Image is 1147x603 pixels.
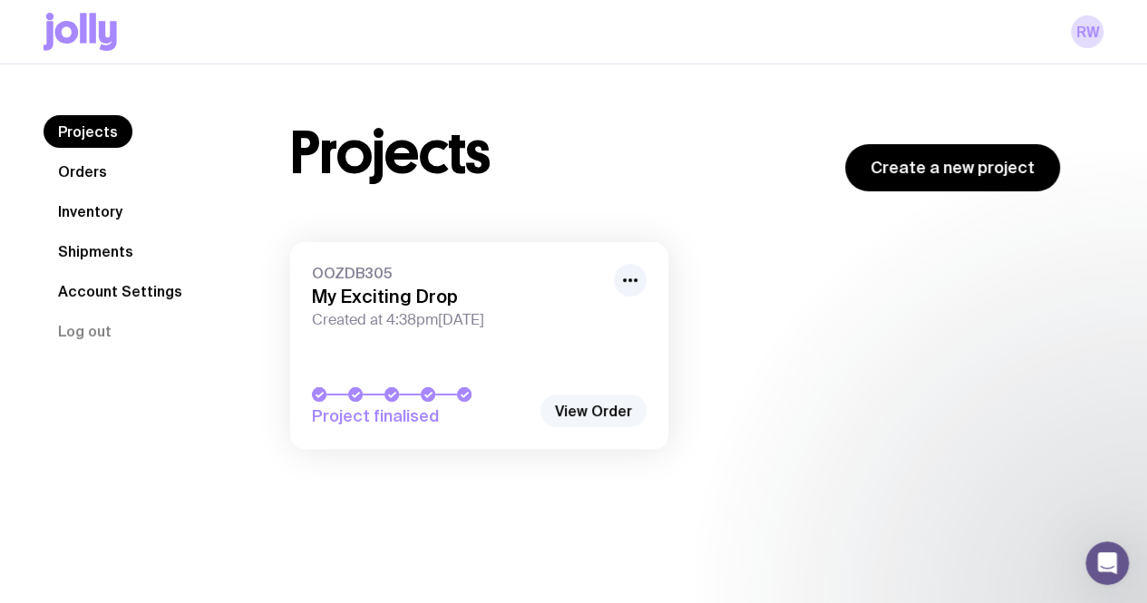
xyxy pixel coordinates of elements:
span: Created at 4:38pm[DATE] [312,311,603,329]
span: Project finalised [312,405,530,427]
iframe: Intercom live chat [1085,541,1129,585]
a: RW [1071,15,1103,48]
h1: Projects [290,124,491,182]
a: Orders [44,155,122,188]
h3: My Exciting Drop [312,286,603,307]
a: Create a new project [845,144,1060,191]
a: Inventory [44,195,137,228]
span: OOZDB305 [312,264,603,282]
a: Account Settings [44,275,197,307]
button: Log out [44,315,126,347]
a: View Order [540,394,646,427]
a: OOZDB305My Exciting DropCreated at 4:38pm[DATE]Project finalised [290,242,668,449]
a: Shipments [44,235,148,267]
a: Projects [44,115,132,148]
